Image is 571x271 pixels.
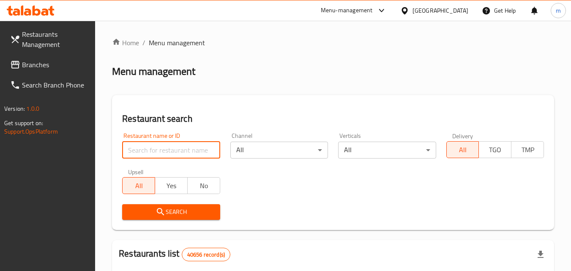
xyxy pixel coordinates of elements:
[182,248,230,261] div: Total records count
[155,177,188,194] button: Yes
[191,180,217,192] span: No
[182,251,230,259] span: 40656 record(s)
[446,141,479,158] button: All
[478,141,511,158] button: TGO
[452,133,473,139] label: Delivery
[450,144,476,156] span: All
[129,207,213,217] span: Search
[515,144,541,156] span: TMP
[119,247,230,261] h2: Restaurants list
[413,6,468,15] div: [GEOGRAPHIC_DATA]
[187,177,220,194] button: No
[4,118,43,129] span: Get support on:
[230,142,328,159] div: All
[112,38,554,48] nav: breadcrumb
[22,80,89,90] span: Search Branch Phone
[122,177,155,194] button: All
[158,180,184,192] span: Yes
[482,144,508,156] span: TGO
[126,180,152,192] span: All
[3,55,96,75] a: Branches
[112,38,139,48] a: Home
[338,142,436,159] div: All
[22,60,89,70] span: Branches
[149,38,205,48] span: Menu management
[122,204,220,220] button: Search
[511,141,544,158] button: TMP
[321,5,373,16] div: Menu-management
[4,103,25,114] span: Version:
[4,126,58,137] a: Support.OpsPlatform
[3,75,96,95] a: Search Branch Phone
[26,103,39,114] span: 1.0.0
[530,244,551,265] div: Export file
[22,29,89,49] span: Restaurants Management
[556,6,561,15] span: m
[122,112,544,125] h2: Restaurant search
[128,169,144,175] label: Upsell
[3,24,96,55] a: Restaurants Management
[112,65,195,78] h2: Menu management
[142,38,145,48] li: /
[122,142,220,159] input: Search for restaurant name or ID..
